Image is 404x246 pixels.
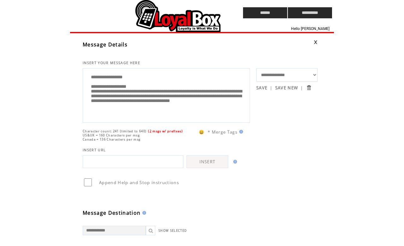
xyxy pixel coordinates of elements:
span: Append Help and Stop instructions [99,180,179,185]
span: | [270,85,272,91]
span: | [300,85,303,91]
span: Message Details [83,41,128,48]
img: help.gif [140,211,146,215]
span: INSERT URL [83,148,106,152]
span: US&UK = 160 Characters per msg [83,133,140,137]
span: Hello [PERSON_NAME] [291,27,330,31]
a: SHOW SELECTED [158,229,187,233]
span: INSERT YOUR MESSAGE HERE [83,61,140,65]
img: help.gif [237,130,243,134]
span: Canada = 136 Characters per msg [83,137,140,141]
span: * Merge Tags [208,129,237,135]
a: SAVE [256,85,267,91]
span: Message Destination [83,209,140,216]
img: help.gif [231,160,237,164]
a: INSERT [187,155,228,168]
span: 😀 [199,129,205,135]
a: SAVE NEW [275,85,298,91]
input: Submit [306,85,312,91]
span: Character count: 241 (limited to 640) [83,129,146,133]
span: (2 msgs w/ prefixes) [148,129,183,133]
